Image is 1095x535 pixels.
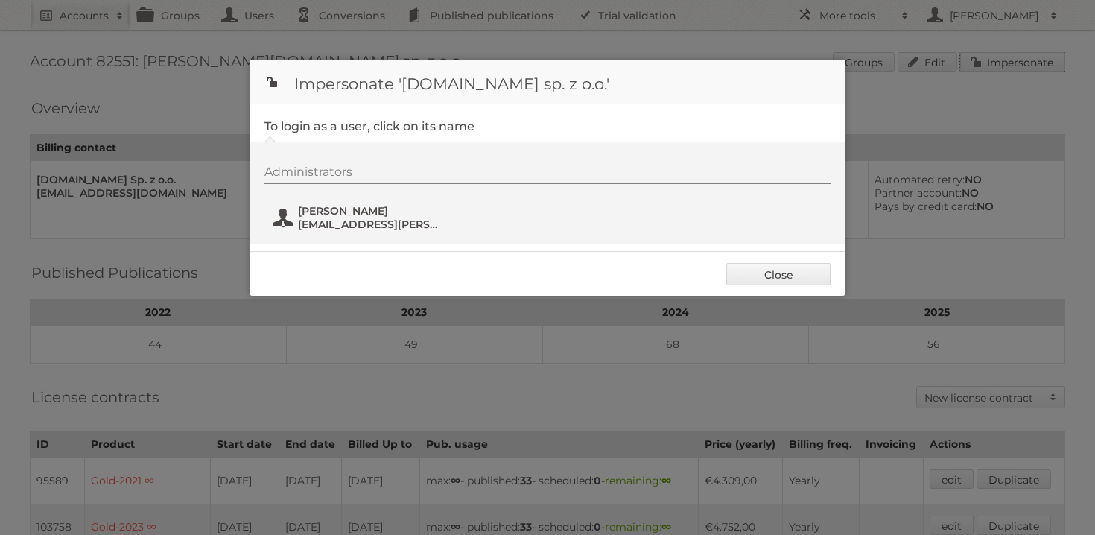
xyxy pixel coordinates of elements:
[250,60,845,104] h1: Impersonate '[DOMAIN_NAME] sp. z o.o.'
[264,165,831,184] div: Administrators
[726,263,831,285] a: Close
[264,119,475,133] legend: To login as a user, click on its name
[272,203,447,232] button: [PERSON_NAME] [EMAIL_ADDRESS][PERSON_NAME][DOMAIN_NAME]
[298,204,442,218] span: [PERSON_NAME]
[298,218,442,231] span: [EMAIL_ADDRESS][PERSON_NAME][DOMAIN_NAME]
